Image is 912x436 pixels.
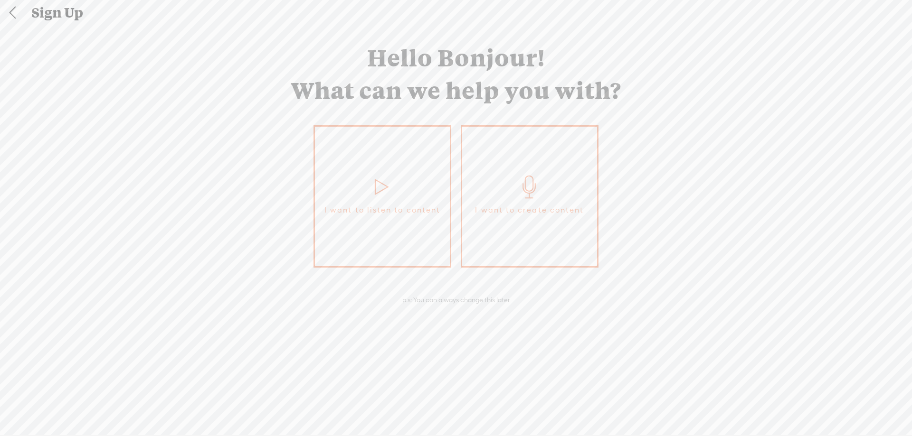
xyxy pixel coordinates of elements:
[398,296,515,304] div: p.s: You can always change this later
[475,203,584,217] span: I want to create content
[324,203,440,217] span: I want to listen to content
[362,46,550,69] div: Hello Bonjour!
[286,79,626,102] div: What can we help you with?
